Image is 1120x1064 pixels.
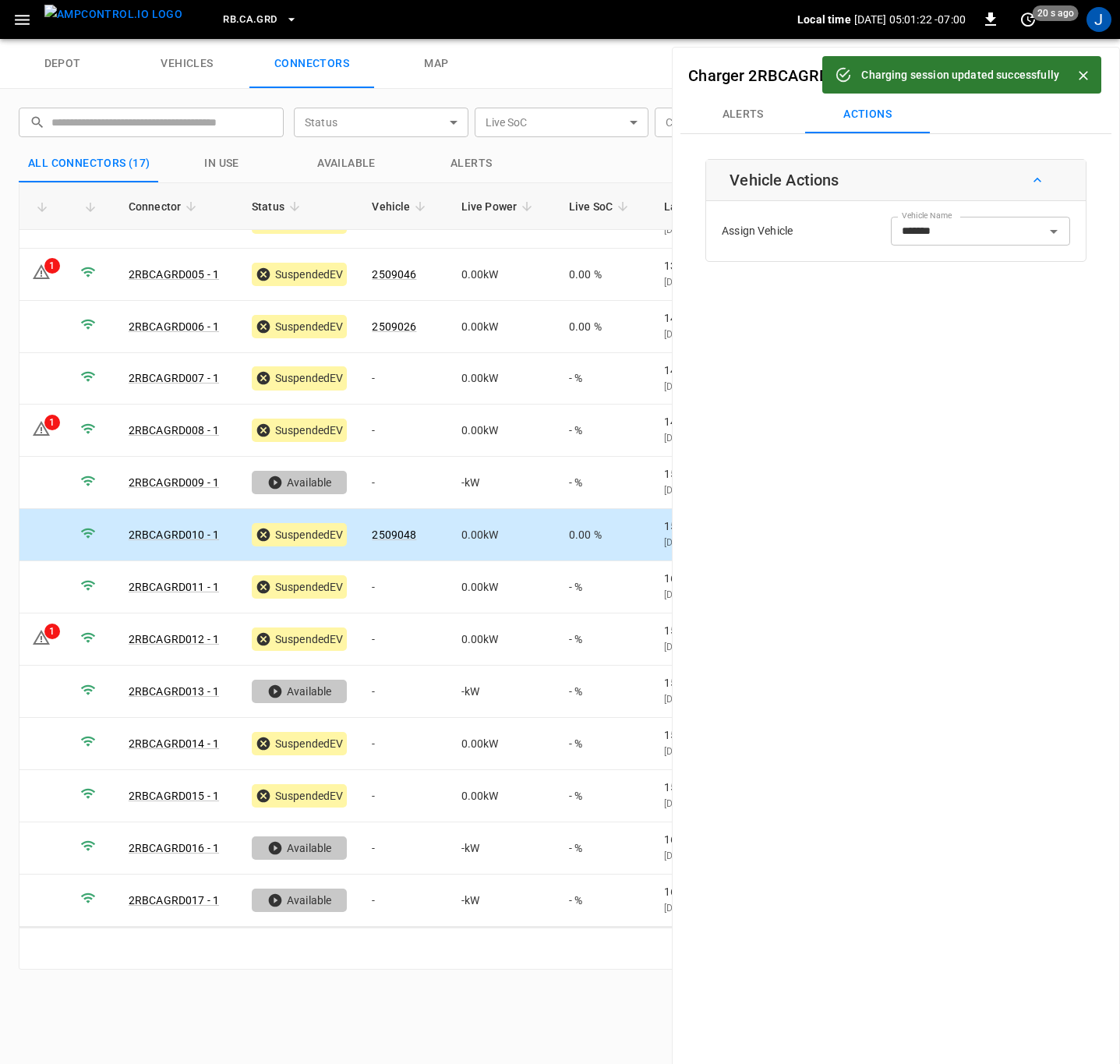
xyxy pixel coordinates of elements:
span: [DATE] [664,433,693,444]
td: - [359,666,448,718]
p: 16:55 [664,884,786,900]
p: 16:36 [664,832,786,847]
a: 2509048 [372,528,416,541]
div: Available [252,680,347,703]
td: - [359,718,448,770]
div: SuspendedEV [252,732,347,755]
span: [DATE] [664,277,693,288]
p: [DATE] 05:01:22 -07:00 [854,12,966,27]
p: 15:58 [664,675,786,691]
td: - % [556,770,652,822]
span: [DATE] [664,850,693,861]
div: 1 [44,624,60,639]
button: Alerts [680,96,805,133]
a: 2RBCAGRD017 - 1 [129,894,219,907]
p: 14:20 [664,310,786,326]
td: - [359,353,448,405]
td: - [359,405,448,457]
div: Connectors submenus tabs [680,96,1111,133]
span: Live SoC [569,197,633,216]
div: SuspendedEV [252,784,347,808]
td: - kW [449,457,556,509]
td: - % [556,875,652,927]
button: in use [160,145,284,182]
td: 0.00 % [556,301,652,353]
span: [DATE] [664,903,693,914]
span: RB.CA.GRD [223,11,277,29]
p: Local time [797,12,851,27]
p: 15:23 [664,518,786,534]
span: Status [252,197,305,216]
td: - [359,770,448,822]
div: 1 [44,415,60,430]
td: - % [556,457,652,509]
td: 0.00 kW [449,405,556,457]
td: 0.00 kW [449,509,556,561]
p: 15:32 [664,779,786,795]
div: SuspendedEV [252,575,347,599]
div: SuspendedEV [252,627,347,651]
div: Available [252,836,347,860]
span: [DATE] [664,485,693,496]
span: [DATE] [664,381,693,392]
span: [DATE] [664,224,693,235]
td: - [359,613,448,666]
td: 0.00 kW [449,561,556,613]
span: [DATE] [664,329,693,340]
p: 15:18 [664,466,786,482]
a: 2RBCAGRD006 - 1 [129,320,219,333]
a: 2RBCAGRD016 - 1 [129,842,219,854]
td: - % [556,613,652,666]
td: - % [556,718,652,770]
a: 2RBCAGRD013 - 1 [129,685,219,698]
a: Charger 2RBCAGRD010 [688,66,856,85]
td: 0.00 kW [449,353,556,405]
a: 2RBCAGRD015 - 1 [129,790,219,802]
a: 2RBCAGRD010 - 1 [129,528,219,541]
span: [DATE] [664,537,693,548]
span: Live Power [461,197,538,216]
h6: Vehicle Actions [730,168,839,193]
div: SuspendedEV [252,315,347,338]
a: vehicles [125,39,249,89]
button: Close [1072,64,1095,87]
td: - [359,457,448,509]
td: - % [556,822,652,875]
td: 0.00 kW [449,718,556,770]
td: - % [556,353,652,405]
a: 2RBCAGRD014 - 1 [129,737,219,750]
td: - [359,822,448,875]
button: Alerts [409,145,534,182]
p: 14:55 [664,414,786,429]
td: - kW [449,666,556,718]
button: set refresh interval [1016,7,1041,32]
a: 2RBCAGRD011 - 1 [129,581,219,593]
a: connectors [249,39,374,89]
a: 2509046 [372,268,416,281]
div: SuspendedEV [252,263,347,286]
a: 2RBCAGRD012 - 1 [129,633,219,645]
button: Available [284,145,409,182]
td: 0.00 % [556,249,652,301]
span: [DATE] [664,642,693,652]
span: [DATE] [664,746,693,757]
div: Available [252,889,347,912]
td: 0.00 kW [449,770,556,822]
a: 2509026 [372,320,416,333]
span: Last Session Start [664,197,776,216]
a: map [374,39,499,89]
td: - % [556,666,652,718]
td: - [359,561,448,613]
a: 2RBCAGRD008 - 1 [129,424,219,437]
a: 2RBCAGRD009 - 1 [129,476,219,489]
td: - kW [449,875,556,927]
div: 1 [44,258,60,274]
p: 15:38 [664,727,786,743]
img: ampcontrol.io logo [44,5,182,24]
a: 2RBCAGRD005 - 1 [129,268,219,281]
span: 20 s ago [1033,5,1079,21]
div: SuspendedEV [252,523,347,546]
p: 16:41 [664,571,786,586]
td: - % [556,405,652,457]
h6: - [688,63,947,88]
